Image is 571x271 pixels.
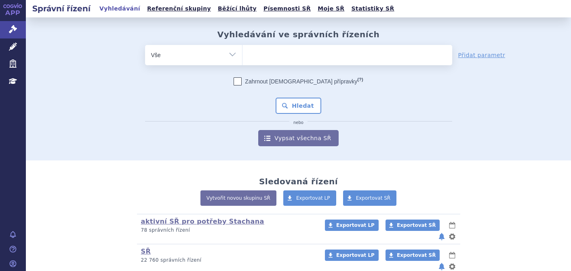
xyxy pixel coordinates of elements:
a: Vypsat všechna SŘ [258,130,338,146]
span: Exportovat LP [336,222,375,228]
i: nebo [289,120,308,125]
button: lhůty [448,220,456,230]
a: aktivní SŘ pro potřeby Stachana [141,218,264,225]
abbr: (?) [357,77,363,82]
a: Statistiky SŘ [349,3,396,14]
a: SŘ [141,248,151,255]
a: Moje SŘ [315,3,347,14]
span: Exportovat SŘ [356,195,391,201]
button: notifikace [438,232,446,241]
button: lhůty [448,250,456,260]
a: Exportovat LP [325,220,379,231]
a: Běžící lhůty [215,3,259,14]
p: 22 760 správních řízení [141,257,314,264]
button: Hledat [276,98,321,114]
a: Exportovat SŘ [343,190,397,206]
a: Písemnosti SŘ [261,3,313,14]
a: Přidat parametr [458,51,506,59]
h2: Správní řízení [26,3,97,14]
span: Exportovat LP [296,195,330,201]
a: Vytvořit novou skupinu SŘ [200,190,276,206]
a: Exportovat SŘ [386,250,440,261]
a: Referenční skupiny [145,3,213,14]
button: nastavení [448,232,456,241]
label: Zahrnout [DEMOGRAPHIC_DATA] přípravky [234,77,363,85]
a: Exportovat LP [325,250,379,261]
span: Exportovat SŘ [397,222,436,228]
a: Exportovat LP [283,190,336,206]
span: Exportovat LP [336,252,375,258]
h2: Sledovaná řízení [259,177,338,186]
a: Vyhledávání [97,3,143,14]
h2: Vyhledávání ve správních řízeních [217,30,380,39]
p: 78 správních řízení [141,227,314,234]
span: Exportovat SŘ [397,252,436,258]
a: Exportovat SŘ [386,220,440,231]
